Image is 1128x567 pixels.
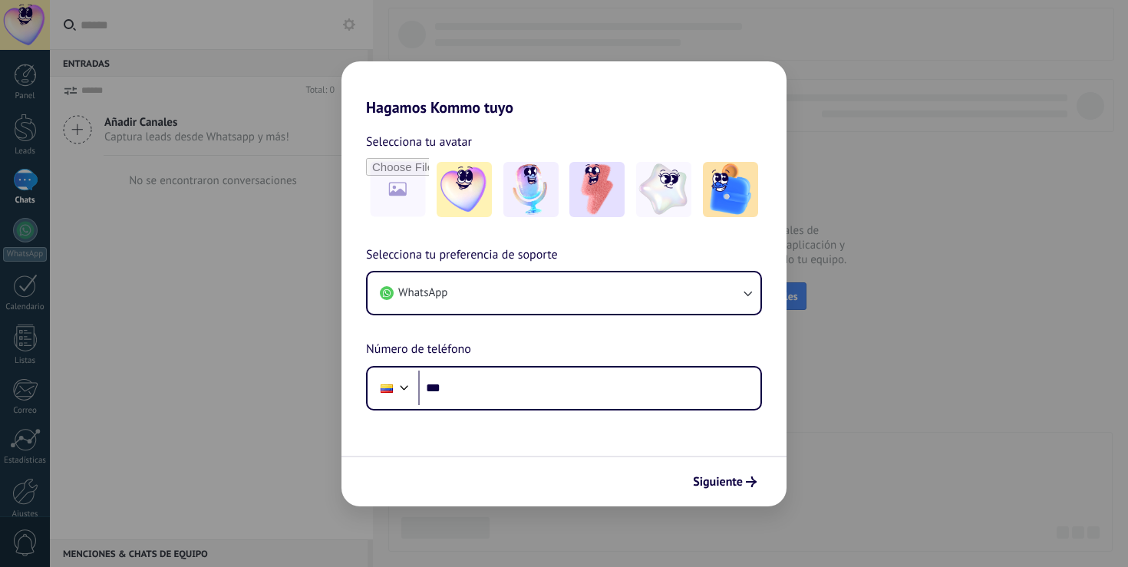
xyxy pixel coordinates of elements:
[693,476,743,487] span: Siguiente
[398,285,447,301] span: WhatsApp
[368,272,760,314] button: WhatsApp
[366,132,472,152] span: Selecciona tu avatar
[372,372,401,404] div: Colombia: + 57
[366,340,471,360] span: Número de teléfono
[341,61,787,117] h2: Hagamos Kommo tuyo
[437,162,492,217] img: -1.jpeg
[686,469,764,495] button: Siguiente
[569,162,625,217] img: -3.jpeg
[703,162,758,217] img: -5.jpeg
[366,246,558,265] span: Selecciona tu preferencia de soporte
[636,162,691,217] img: -4.jpeg
[503,162,559,217] img: -2.jpeg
